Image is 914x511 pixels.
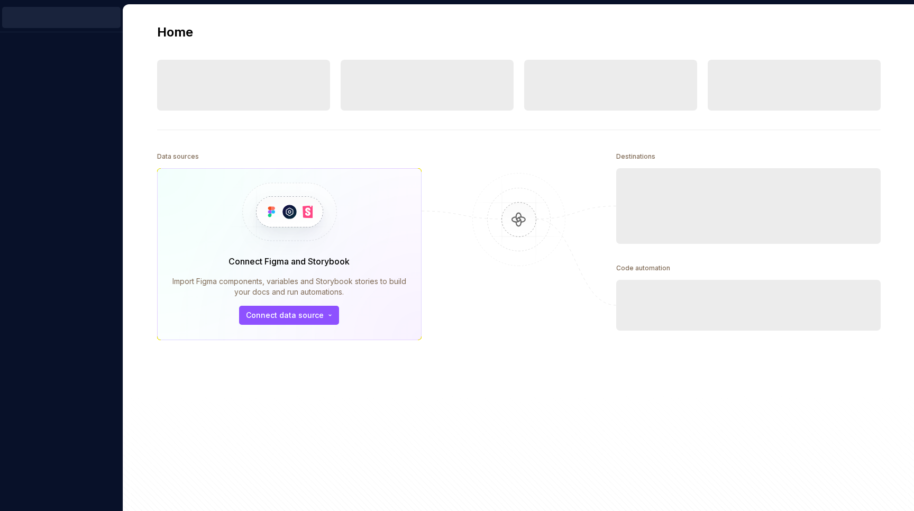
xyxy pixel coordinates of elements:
[239,306,339,325] button: Connect data source
[616,149,655,164] div: Destinations
[616,261,670,276] div: Code automation
[172,276,406,297] div: Import Figma components, variables and Storybook stories to build your docs and run automations.
[157,149,199,164] div: Data sources
[157,24,193,41] h2: Home
[246,310,324,321] span: Connect data source
[229,255,350,268] div: Connect Figma and Storybook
